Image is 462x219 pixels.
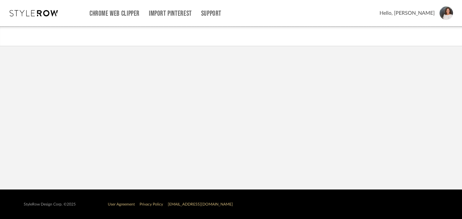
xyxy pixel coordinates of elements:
[24,202,76,207] div: StyleRow Design Corp. ©2025
[108,202,135,206] a: User Agreement
[201,11,221,16] a: Support
[90,11,140,16] a: Chrome Web Clipper
[140,202,163,206] a: Privacy Policy
[380,9,435,17] span: Hello, [PERSON_NAME]
[149,11,192,16] a: Import Pinterest
[440,6,453,20] img: avatar
[168,202,233,206] a: [EMAIL_ADDRESS][DOMAIN_NAME]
